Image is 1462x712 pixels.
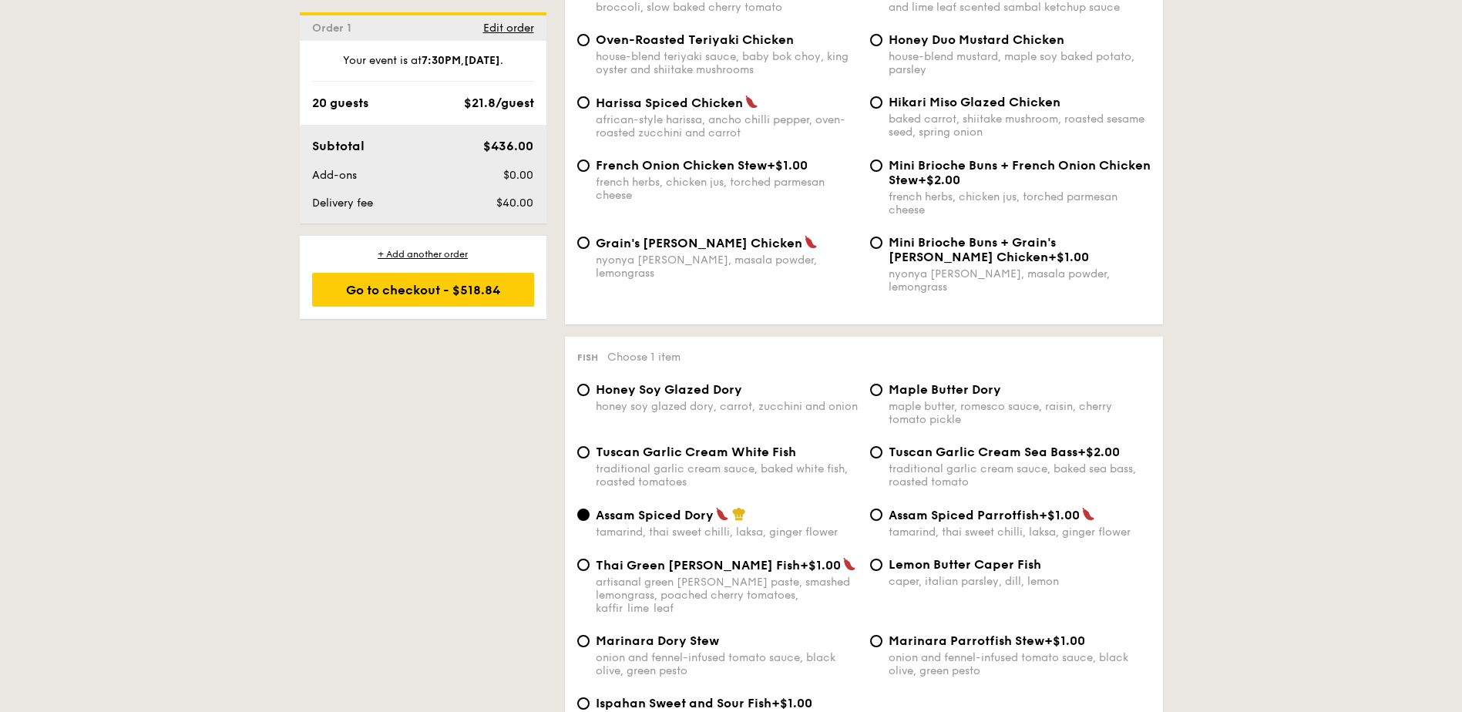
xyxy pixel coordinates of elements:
[744,95,758,109] img: icon-spicy.37a8142b.svg
[889,400,1151,426] div: maple butter, romesco sauce, raisin, cherry tomato pickle
[889,508,1039,522] span: Assam Spiced Parrotfish
[889,462,1151,489] div: traditional garlic cream sauce, baked sea bass, roasted tomato
[889,557,1041,572] span: Lemon Butter Caper Fish
[312,94,368,113] div: 20 guests
[496,196,533,210] span: $40.00
[889,50,1151,76] div: house-blend mustard, maple soy baked potato, parsley
[312,273,534,307] div: Go to checkout - $518.84
[577,352,598,363] span: Fish
[596,236,802,250] span: Grain's [PERSON_NAME] Chicken
[596,651,858,677] div: onion and fennel-infused tomato sauce, black olive, green pesto
[842,557,856,571] img: icon-spicy.37a8142b.svg
[596,176,858,202] div: french herbs, chicken jus, torched parmesan cheese
[422,54,461,67] strong: 7:30PM
[577,384,590,396] input: Honey Soy Glazed Doryhoney soy glazed dory, carrot, zucchini and onion
[889,267,1151,294] div: nyonya [PERSON_NAME], masala powder, lemongrass
[889,158,1151,187] span: Mini Brioche Buns + French Onion Chicken Stew
[596,462,858,489] div: traditional garlic cream sauce, baked white fish, roasted tomatoes
[596,96,743,110] span: Harissa Spiced Chicken
[596,633,719,648] span: Marinara Dory Stew
[1039,508,1080,522] span: +$1.00
[870,635,882,647] input: Marinara Parrotfish Stew+$1.00onion and fennel-infused tomato sauce, black olive, green pesto
[767,158,808,173] span: +$1.00
[577,160,590,172] input: French Onion Chicken Stew+$1.00french herbs, chicken jus, torched parmesan cheese
[577,446,590,458] input: Tuscan Garlic Cream White Fishtraditional garlic cream sauce, baked white fish, roasted tomatoes
[889,633,1044,648] span: Marinara Parrotfish Stew
[889,526,1151,539] div: tamarind, thai sweet chilli, laksa, ginger flower
[1077,445,1120,459] span: +$2.00
[870,446,882,458] input: Tuscan Garlic Cream Sea Bass+$2.00traditional garlic cream sauce, baked sea bass, roasted tomato
[312,248,534,260] div: + Add another order
[715,507,729,521] img: icon-spicy.37a8142b.svg
[312,139,365,153] span: Subtotal
[771,696,812,710] span: +$1.00
[1048,250,1089,264] span: +$1.00
[918,173,960,187] span: +$2.00
[577,509,590,521] input: Assam Spiced Dorytamarind, thai sweet chilli, laksa, ginger flower
[596,158,767,173] span: French Onion Chicken Stew
[464,54,500,67] strong: [DATE]
[607,351,681,364] span: Choose 1 item
[596,696,771,710] span: Ispahan Sweet and Sour Fish
[312,196,373,210] span: Delivery fee
[596,508,714,522] span: Assam Spiced Dory
[1044,633,1085,648] span: +$1.00
[596,445,796,459] span: Tuscan Garlic Cream White Fish
[577,697,590,710] input: Ispahan Sweet and Sour Fish+$1.00rose essence, honey pineapple, lychee
[870,509,882,521] input: Assam Spiced Parrotfish+$1.00tamarind, thai sweet chilli, laksa, ginger flower
[596,113,858,139] div: african-style harissa, ancho chilli pepper, oven-roasted zucchini and carrot
[870,34,882,46] input: Honey Duo Mustard Chickenhouse-blend mustard, maple soy baked potato, parsley
[889,382,1001,397] span: Maple Butter Dory
[889,190,1151,217] div: french herbs, chicken jus, torched parmesan cheese
[732,507,746,521] img: icon-chef-hat.a58ddaea.svg
[870,96,882,109] input: Hikari Miso Glazed Chickenbaked carrot, shiitake mushroom, roasted sesame seed, spring onion
[577,237,590,249] input: Grain's [PERSON_NAME] Chickennyonya [PERSON_NAME], masala powder, lemongrass
[596,254,858,280] div: nyonya [PERSON_NAME], masala powder, lemongrass
[596,558,800,573] span: Thai Green [PERSON_NAME] Fish
[596,50,858,76] div: house-blend teriyaki sauce, baby bok choy, king oyster and shiitake mushrooms
[503,169,533,182] span: $0.00
[596,526,858,539] div: tamarind, thai sweet chilli, laksa, ginger flower
[577,34,590,46] input: Oven-Roasted Teriyaki Chickenhouse-blend teriyaki sauce, baby bok choy, king oyster and shiitake ...
[577,96,590,109] input: Harissa Spiced Chickenafrican-style harissa, ancho chilli pepper, oven-roasted zucchini and carrot
[596,32,794,47] span: Oven-Roasted Teriyaki Chicken
[889,95,1060,109] span: Hikari Miso Glazed Chicken
[596,400,858,413] div: honey soy glazed dory, carrot, zucchini and onion
[312,169,357,182] span: Add-ons
[870,384,882,396] input: Maple Butter Dorymaple butter, romesco sauce, raisin, cherry tomato pickle
[577,635,590,647] input: Marinara Dory Stewonion and fennel-infused tomato sauce, black olive, green pesto
[312,53,534,82] div: Your event is at , .
[889,445,1077,459] span: Tuscan Garlic Cream Sea Bass
[800,558,841,573] span: +$1.00
[483,22,534,35] span: Edit order
[870,559,882,571] input: Lemon Butter Caper Fishcaper, italian parsley, dill, lemon
[889,32,1064,47] span: Honey Duo Mustard Chicken
[596,576,858,615] div: artisanal green [PERSON_NAME] paste, smashed lemongrass, poached cherry tomatoes, kaffir lime leaf
[889,651,1151,677] div: onion and fennel-infused tomato sauce, black olive, green pesto
[596,382,742,397] span: Honey Soy Glazed Dory
[889,113,1151,139] div: baked carrot, shiitake mushroom, roasted sesame seed, spring onion
[483,139,533,153] span: $436.00
[804,235,818,249] img: icon-spicy.37a8142b.svg
[889,235,1056,264] span: Mini Brioche Buns + Grain's [PERSON_NAME] Chicken
[577,559,590,571] input: Thai Green [PERSON_NAME] Fish+$1.00artisanal green [PERSON_NAME] paste, smashed lemongrass, poach...
[464,94,534,113] div: $21.8/guest
[312,22,358,35] span: Order 1
[1081,507,1095,521] img: icon-spicy.37a8142b.svg
[889,575,1151,588] div: caper, italian parsley, dill, lemon
[870,237,882,249] input: Mini Brioche Buns + Grain's [PERSON_NAME] Chicken+$1.00nyonya [PERSON_NAME], masala powder, lemon...
[870,160,882,172] input: Mini Brioche Buns + French Onion Chicken Stew+$2.00french herbs, chicken jus, torched parmesan ch...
